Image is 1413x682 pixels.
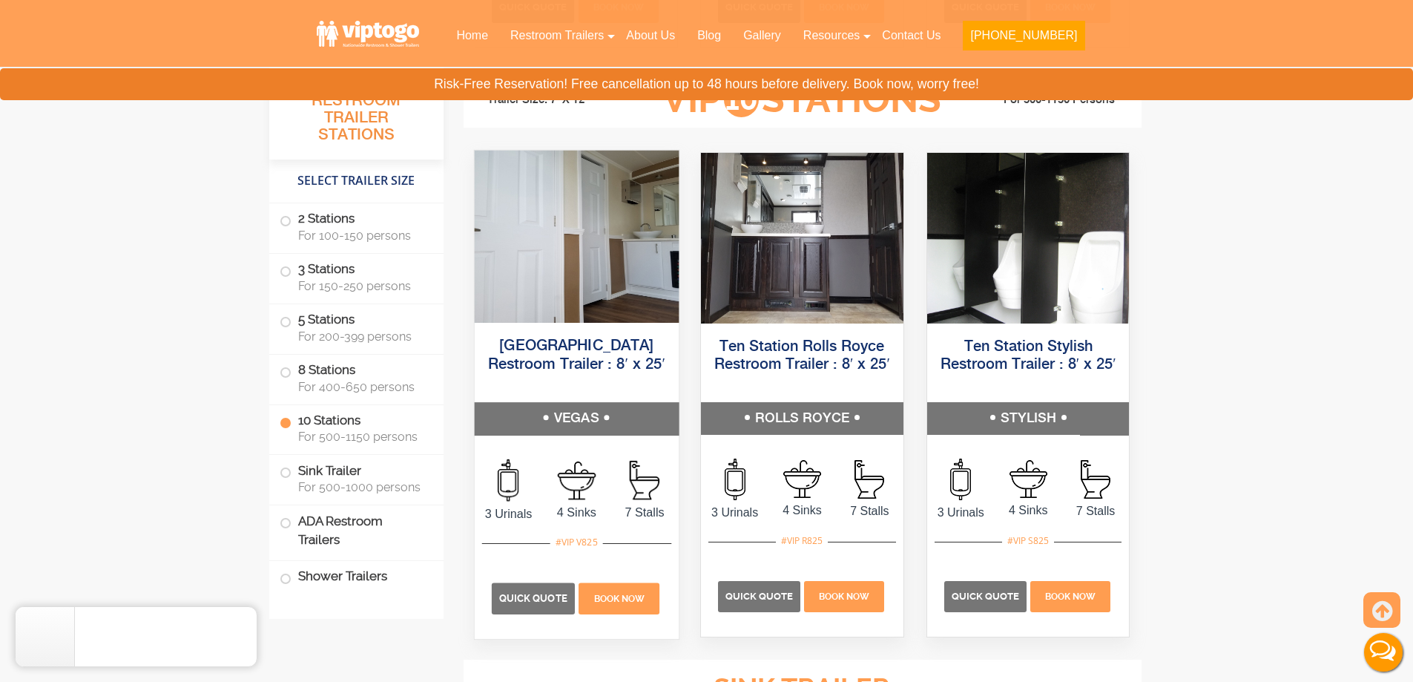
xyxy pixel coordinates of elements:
div: #VIP V825 [550,532,602,551]
span: 7 Stalls [610,503,679,521]
label: 5 Stations [280,304,433,350]
span: For 150-250 persons [298,279,426,293]
span: For 500-1000 persons [298,480,426,494]
span: For 200-399 persons [298,329,426,344]
img: an icon of urinal [725,459,745,500]
img: an icon of sink [557,461,596,499]
a: Quick Quote [944,589,1029,602]
span: Quick Quote [725,591,793,602]
label: Sink Trailer [280,455,433,501]
a: Book Now [576,591,661,603]
span: 3 Urinals [474,505,542,522]
a: Ten Station Rolls Royce Restroom Trailer : 8′ x 25′ [714,339,890,373]
img: an icon of stall [854,460,884,499]
span: 4 Sinks [768,502,836,519]
img: A front view of trailer booth with ten restrooms, and two doors with male and female sign on them [927,153,1130,324]
img: A front view of trailer booth with ten restrooms, and two doors with male and female sign on them [474,150,678,322]
img: an icon of urinal [950,459,971,500]
h4: Select Trailer Size [269,167,444,195]
label: 2 Stations [280,203,433,249]
img: an icon of urinal [498,459,518,501]
span: Quick Quote [498,592,567,603]
a: [GEOGRAPHIC_DATA] Restroom Trailer : 8′ x 25′ [487,338,665,372]
img: an icon of stall [629,460,659,499]
a: About Us [615,19,686,52]
label: 3 Stations [280,254,433,300]
div: #VIP S825 [1002,531,1054,551]
div: #VIP R825 [776,531,828,551]
img: an icon of sink [1009,460,1047,498]
button: Live Chat [1354,623,1413,682]
a: Book Now [1029,589,1113,602]
h5: STYLISH [927,402,1130,435]
span: 7 Stalls [836,502,903,520]
span: 3 Urinals [927,504,995,522]
label: 8 Stations [280,355,433,401]
img: an icon of stall [1081,460,1110,499]
a: Book Now [803,589,886,602]
h3: All Portable Restroom Trailer Stations [269,71,444,160]
button: [PHONE_NUMBER] [963,21,1084,50]
h5: ROLLS ROYCE [701,402,903,435]
a: Ten Station Stylish Restroom Trailer : 8′ x 25′ [941,339,1116,373]
label: Shower Trailers [280,561,433,593]
a: [PHONE_NUMBER] [952,19,1096,59]
h5: VEGAS [474,402,678,435]
span: Quick Quote [952,591,1019,602]
a: Restroom Trailers [499,19,615,52]
span: Book Now [819,591,869,602]
span: 4 Sinks [542,503,610,521]
a: Contact Us [871,19,952,52]
span: For 100-150 persons [298,229,426,243]
a: Blog [686,19,732,52]
a: Home [445,19,499,52]
a: Resources [792,19,871,52]
a: Gallery [732,19,792,52]
a: Quick Quote [718,589,803,602]
img: an icon of sink [783,460,821,498]
a: Quick Quote [491,591,576,603]
h3: VIP Stations [639,79,964,120]
span: 3 Urinals [701,504,768,522]
span: 4 Sinks [995,502,1062,519]
span: Book Now [1045,591,1096,602]
span: Book Now [593,593,645,603]
span: For 500-1150 persons [298,430,426,444]
span: For 400-650 persons [298,380,426,394]
img: A front view of trailer booth with ten restrooms, and two doors with male and female sign on them [701,153,903,324]
span: 7 Stalls [1062,502,1130,520]
label: ADA Restroom Trailers [280,505,433,556]
label: 10 Stations [280,405,433,451]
